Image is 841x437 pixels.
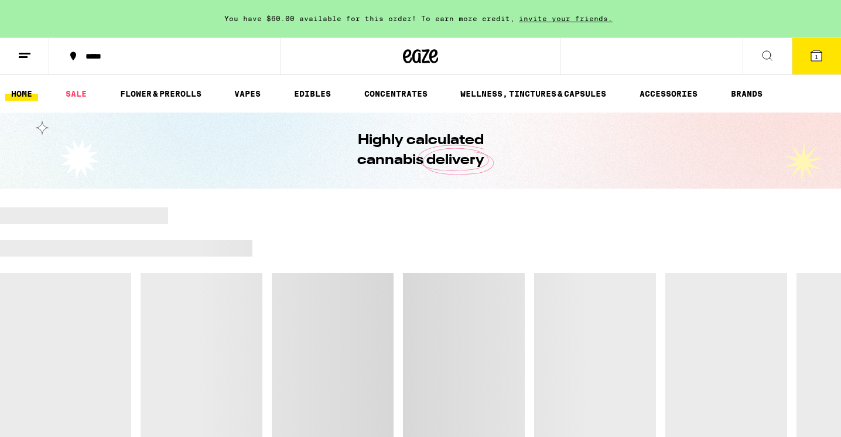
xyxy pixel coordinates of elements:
a: FLOWER & PREROLLS [114,87,207,101]
a: SALE [60,87,93,101]
a: HOME [5,87,38,101]
a: BRANDS [725,87,768,101]
h1: Highly calculated cannabis delivery [324,131,517,170]
a: ACCESSORIES [634,87,703,101]
button: 1 [792,38,841,74]
span: 1 [815,53,818,60]
a: EDIBLES [288,87,337,101]
span: You have $60.00 available for this order! To earn more credit, [224,15,515,22]
a: VAPES [228,87,266,101]
a: CONCENTRATES [358,87,433,101]
span: invite your friends. [515,15,617,22]
a: WELLNESS, TINCTURES & CAPSULES [454,87,612,101]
